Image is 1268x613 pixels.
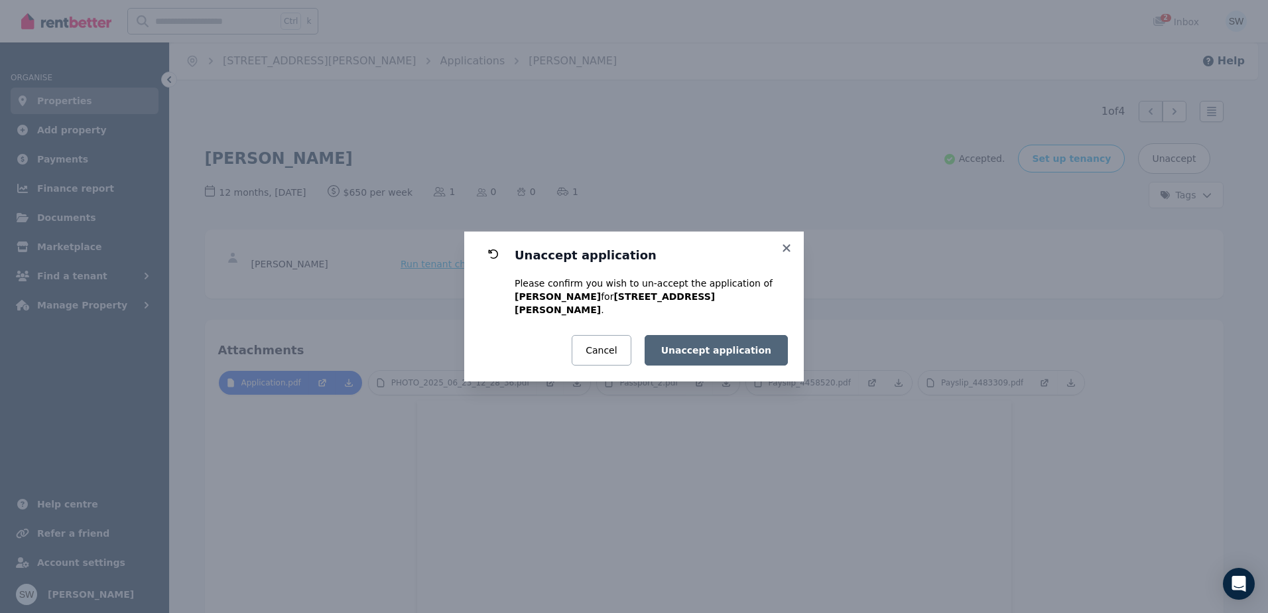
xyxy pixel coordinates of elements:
h3: Unaccept application [515,247,788,263]
b: [STREET_ADDRESS][PERSON_NAME] [515,291,715,315]
b: [PERSON_NAME] [515,291,601,302]
p: Please confirm you wish to un-accept the application of for . [515,277,788,316]
div: Open Intercom Messenger [1223,568,1255,600]
button: Cancel [572,335,631,366]
button: Unaccept application [645,335,788,366]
